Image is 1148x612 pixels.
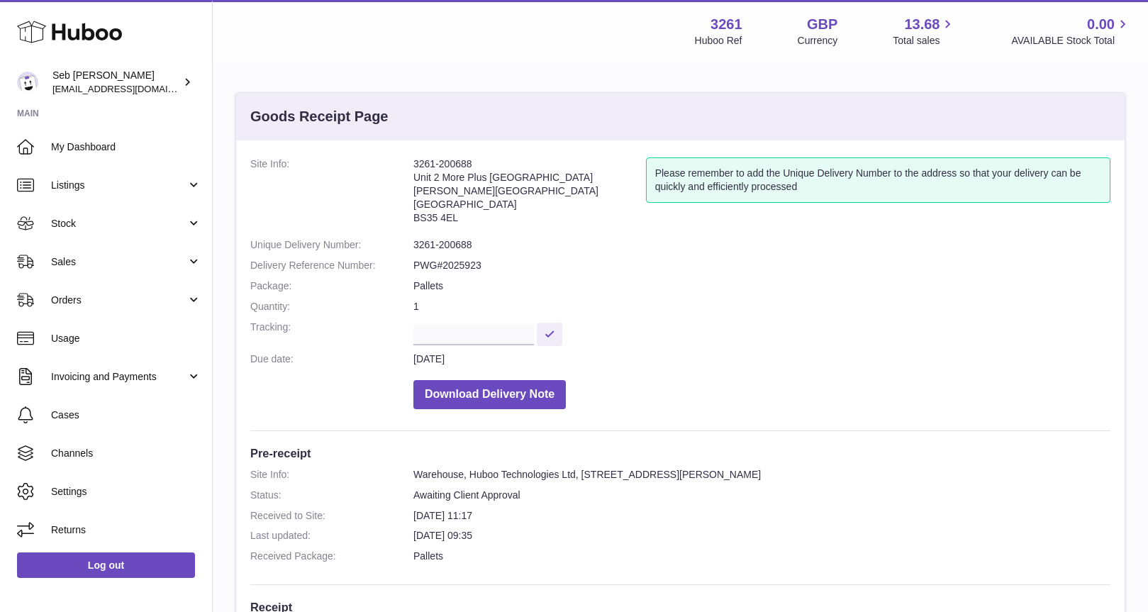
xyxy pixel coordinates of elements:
[413,352,1110,366] dd: [DATE]
[52,69,180,96] div: Seb [PERSON_NAME]
[413,157,646,231] address: 3261-200688 Unit 2 More Plus [GEOGRAPHIC_DATA] [PERSON_NAME][GEOGRAPHIC_DATA] [GEOGRAPHIC_DATA] B...
[250,300,413,313] dt: Quantity:
[52,83,208,94] span: [EMAIL_ADDRESS][DOMAIN_NAME]
[807,15,837,34] strong: GBP
[893,15,956,48] a: 13.68 Total sales
[250,259,413,272] dt: Delivery Reference Number:
[51,332,201,345] span: Usage
[250,489,413,502] dt: Status:
[250,238,413,252] dt: Unique Delivery Number:
[250,445,1110,461] h3: Pre-receipt
[250,107,389,126] h3: Goods Receipt Page
[250,157,413,231] dt: Site Info:
[413,300,1110,313] dd: 1
[413,380,566,409] button: Download Delivery Note
[904,15,940,34] span: 13.68
[413,259,1110,272] dd: PWG#2025923
[250,321,413,345] dt: Tracking:
[250,550,413,563] dt: Received Package:
[250,468,413,482] dt: Site Info:
[51,523,201,537] span: Returns
[695,34,742,48] div: Huboo Ref
[798,34,838,48] div: Currency
[51,294,186,307] span: Orders
[17,72,38,93] img: ecom@bravefoods.co.uk
[1011,15,1131,48] a: 0.00 AVAILABLE Stock Total
[710,15,742,34] strong: 3261
[413,238,1110,252] dd: 3261-200688
[51,408,201,422] span: Cases
[51,255,186,269] span: Sales
[51,447,201,460] span: Channels
[17,552,195,578] a: Log out
[250,279,413,293] dt: Package:
[51,217,186,230] span: Stock
[51,370,186,384] span: Invoicing and Payments
[51,485,201,499] span: Settings
[413,279,1110,293] dd: Pallets
[1087,15,1115,34] span: 0.00
[893,34,956,48] span: Total sales
[413,509,1110,523] dd: [DATE] 11:17
[51,140,201,154] span: My Dashboard
[413,550,1110,563] dd: Pallets
[413,489,1110,502] dd: Awaiting Client Approval
[413,468,1110,482] dd: Warehouse, Huboo Technologies Ltd, [STREET_ADDRESS][PERSON_NAME]
[51,179,186,192] span: Listings
[250,509,413,523] dt: Received to Site:
[250,352,413,366] dt: Due date:
[1011,34,1131,48] span: AVAILABLE Stock Total
[250,529,413,543] dt: Last updated:
[413,529,1110,543] dd: [DATE] 09:35
[646,157,1110,203] div: Please remember to add the Unique Delivery Number to the address so that your delivery can be qui...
